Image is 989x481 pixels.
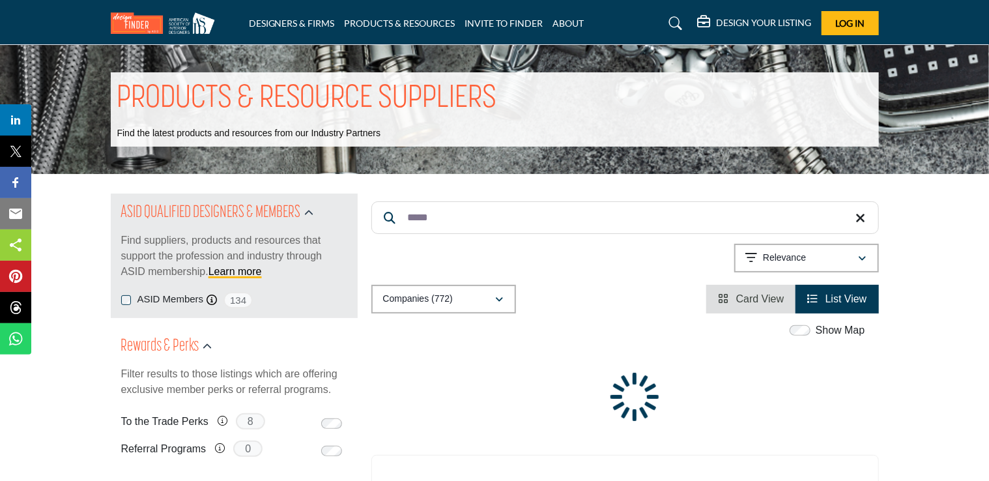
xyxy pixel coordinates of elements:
[111,12,222,34] img: Site Logo
[208,266,262,277] a: Learn more
[795,285,878,313] li: List View
[121,335,199,358] h2: Rewards & Perks
[117,127,381,140] p: Find the latest products and resources from our Industry Partners
[734,244,879,272] button: Relevance
[121,295,131,305] input: ASID Members checkbox
[121,201,301,225] h2: ASID QUALIFIED DESIGNERS & MEMBERS
[763,252,806,265] p: Relevance
[736,293,784,304] span: Card View
[825,293,867,304] span: List View
[383,293,453,306] p: Companies (772)
[807,293,867,304] a: View List
[698,16,812,31] div: DESIGN YOUR LISTING
[718,293,784,304] a: View Card
[137,292,204,307] label: ASID Members
[465,18,543,29] a: INVITE TO FINDER
[233,441,263,457] span: 0
[717,17,812,29] h5: DESIGN YOUR LISTING
[371,285,516,313] button: Companies (772)
[121,233,347,280] p: Find suppliers, products and resources that support the profession and industry through ASID memb...
[835,18,865,29] span: Log In
[345,18,455,29] a: PRODUCTS & RESOURCES
[371,201,879,234] input: Search Keyword
[236,413,265,430] span: 8
[223,292,253,308] span: 134
[121,366,347,398] p: Filter results to those listings which are offering exclusive member perks or referral programs.
[706,285,795,313] li: Card View
[553,18,584,29] a: ABOUT
[321,418,342,429] input: Switch to To the Trade Perks
[121,410,208,433] label: To the Trade Perks
[656,13,691,34] a: Search
[117,79,497,119] h1: PRODUCTS & RESOURCE SUPPLIERS
[321,446,342,456] input: Switch to Referral Programs
[822,11,879,35] button: Log In
[121,437,207,460] label: Referral Programs
[816,323,865,338] label: Show Map
[249,18,335,29] a: DESIGNERS & FIRMS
